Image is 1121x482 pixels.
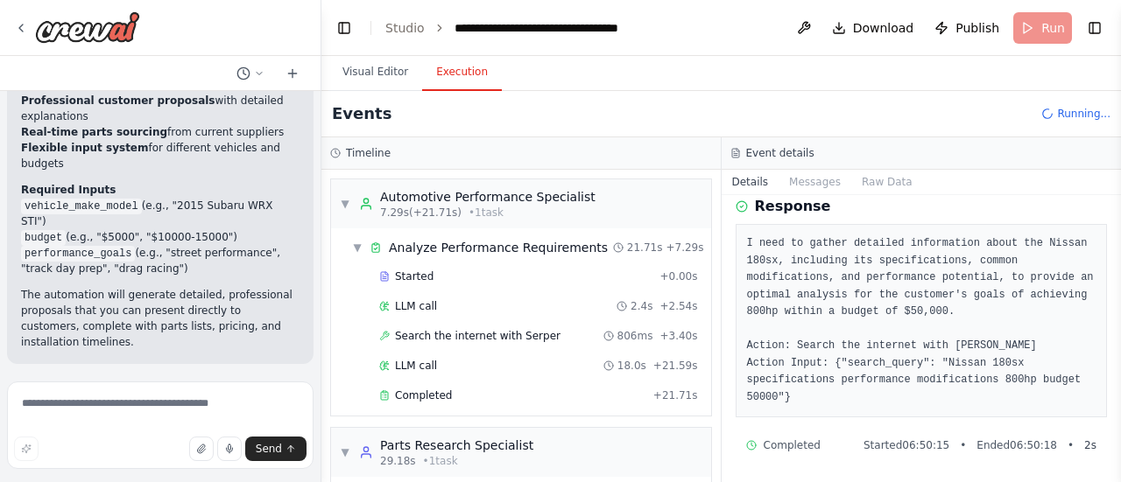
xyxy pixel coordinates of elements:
[380,206,462,220] span: 7.29s (+21.71s)
[747,235,1096,406] pre: I need to gather detailed information about the Nissan 180sx, including its specifications, commo...
[385,19,652,37] nav: breadcrumb
[659,329,697,343] span: + 3.40s
[395,388,452,402] span: Completed
[1082,16,1107,40] button: Show right sidebar
[395,329,560,343] span: Search the internet with Serper
[864,438,949,452] span: Started 06:50:15
[389,239,608,256] span: Analyze Performance Requirements
[332,101,391,126] h2: Events
[764,438,821,452] span: Completed
[328,54,422,91] button: Visual Editor
[21,199,142,214] code: vehicle_make_model
[825,12,921,44] button: Download
[217,437,242,461] button: Click to speak your automation idea
[755,196,831,217] h3: Response
[422,54,502,91] button: Execution
[21,126,167,138] strong: Real-time parts sourcing
[853,19,914,37] span: Download
[21,229,300,245] li: (e.g., "$5000", "$10000-15000")
[659,299,697,313] span: + 2.54s
[352,241,363,255] span: ▼
[955,19,999,37] span: Publish
[960,438,966,452] span: •
[653,359,698,373] span: + 21.59s
[21,140,300,171] li: for different vehicles and budgets
[229,63,271,84] button: Switch to previous chat
[21,245,300,276] li: (e.g., "street performance", "track day prep", "drag racing")
[21,124,300,140] li: from current suppliers
[332,16,356,40] button: Hide left sidebar
[14,437,39,461] button: Improve this prompt
[976,438,1057,452] span: Ended 06:50:18
[395,269,434,283] span: Started
[395,299,437,313] span: LLM call
[1057,107,1110,121] span: Running...
[21,198,300,229] li: (e.g., "2015 Subaru WRX STI")
[722,170,779,194] button: Details
[385,21,425,35] a: Studio
[21,184,116,196] strong: Required Inputs
[653,388,698,402] span: + 21.71s
[617,359,646,373] span: 18.0s
[395,359,437,373] span: LLM call
[1084,438,1096,452] span: 2 s
[469,206,504,220] span: • 1 task
[21,93,300,124] li: with detailed explanations
[659,269,697,283] span: + 0.00s
[278,63,307,84] button: Start a new chat
[423,454,458,468] span: • 1 task
[21,94,215,107] strong: Professional customer proposals
[851,170,923,194] button: Raw Data
[21,230,66,246] code: budget
[1068,438,1074,452] span: •
[346,146,391,160] h3: Timeline
[380,188,596,206] div: Automotive Performance Specialist
[927,12,1006,44] button: Publish
[245,437,307,461] button: Send
[340,445,350,459] span: ▼
[21,246,135,262] code: performance_goals
[631,299,652,313] span: 2.4s
[380,454,416,468] span: 29.18s
[21,142,149,154] strong: Flexible input system
[340,197,350,211] span: ▼
[666,241,703,255] span: + 7.29s
[617,329,653,343] span: 806ms
[21,287,300,350] p: The automation will generate detailed, professional proposals that you can present directly to cu...
[380,437,533,454] div: Parts Research Specialist
[779,170,851,194] button: Messages
[189,437,214,461] button: Upload files
[746,146,814,160] h3: Event details
[627,241,663,255] span: 21.71s
[256,442,282,456] span: Send
[35,11,140,43] img: Logo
